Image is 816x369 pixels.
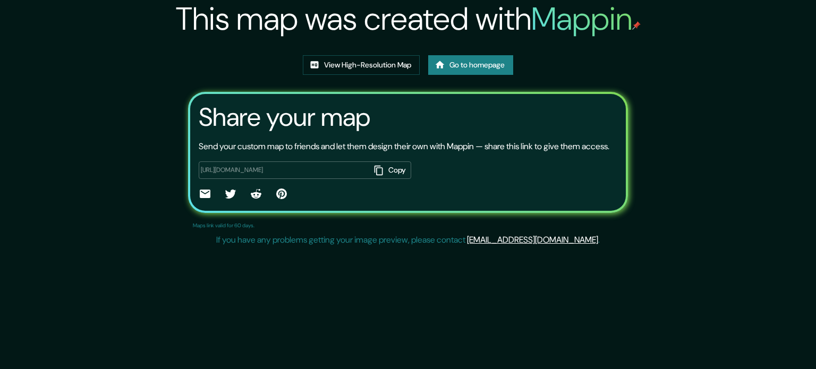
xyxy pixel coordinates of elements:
a: View High-Resolution Map [303,55,420,75]
p: Send your custom map to friends and let them design their own with Mappin — share this link to gi... [199,140,609,153]
h3: Share your map [199,102,370,132]
p: Maps link valid for 60 days. [193,221,254,229]
a: [EMAIL_ADDRESS][DOMAIN_NAME] [467,234,598,245]
button: Copy [370,161,411,179]
a: Go to homepage [428,55,513,75]
img: mappin-pin [632,21,641,30]
p: If you have any problems getting your image preview, please contact . [216,234,600,246]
